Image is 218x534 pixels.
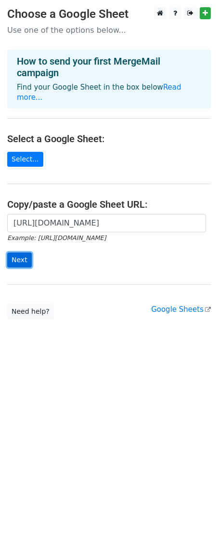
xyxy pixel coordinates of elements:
[170,488,218,534] iframe: Chat Widget
[7,7,211,21] h3: Choose a Google Sheet
[7,304,54,319] a: Need help?
[7,253,32,267] input: Next
[151,305,211,314] a: Google Sheets
[17,83,181,102] a: Read more...
[7,25,211,35] p: Use one of the options below...
[17,55,201,79] h4: How to send your first MergeMail campaign
[7,133,211,145] h4: Select a Google Sheet:
[7,214,206,232] input: Paste your Google Sheet URL here
[7,199,211,210] h4: Copy/paste a Google Sheet URL:
[7,152,43,167] a: Select...
[7,234,106,241] small: Example: [URL][DOMAIN_NAME]
[17,82,201,103] p: Find your Google Sheet in the box below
